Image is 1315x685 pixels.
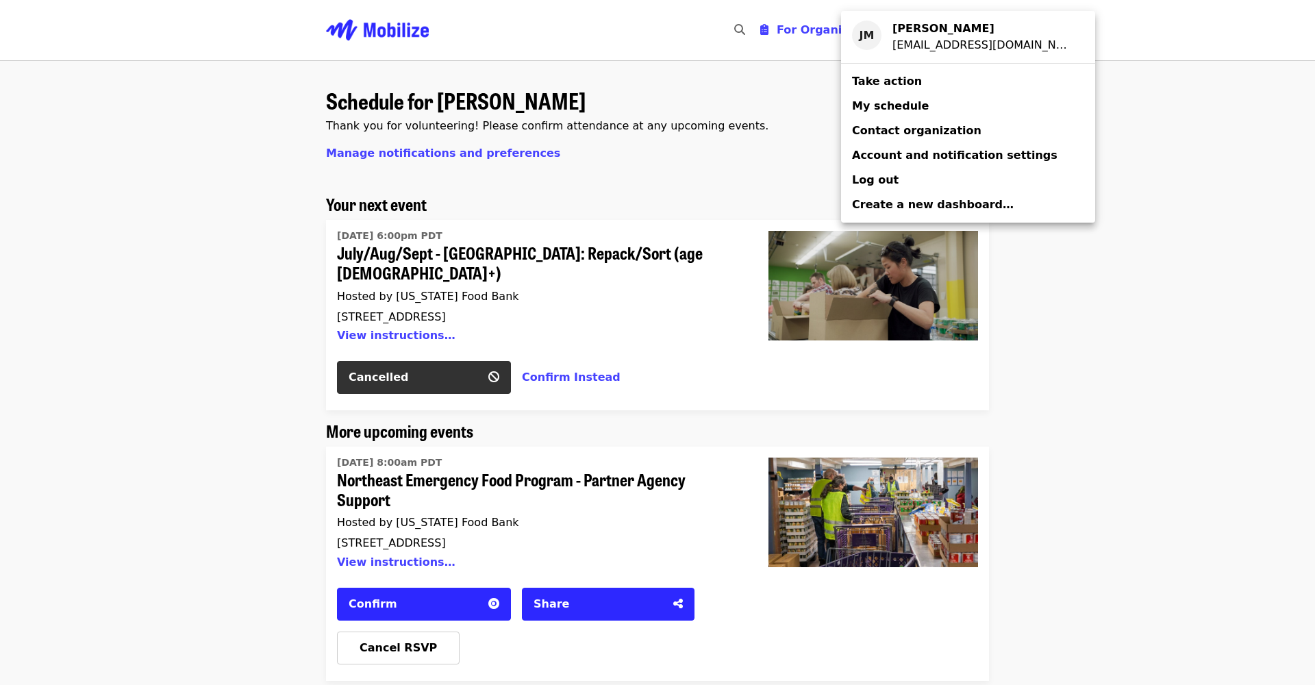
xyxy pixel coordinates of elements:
[841,168,1095,192] a: Log out
[892,22,994,35] strong: [PERSON_NAME]
[841,143,1095,168] a: Account and notification settings
[852,99,929,112] span: My schedule
[852,173,899,186] span: Log out
[841,16,1095,58] a: JM[PERSON_NAME][EMAIL_ADDRESS][DOMAIN_NAME]
[892,37,1073,53] div: jamesmaldonado68@gmail.com
[841,119,1095,143] a: Contact organization
[852,149,1057,162] span: Account and notification settings
[852,198,1014,211] span: Create a new dashboard…
[852,75,922,88] span: Take action
[841,69,1095,94] a: Take action
[841,192,1095,217] a: Create a new dashboard…
[841,94,1095,119] a: My schedule
[852,124,981,137] span: Contact organization
[892,21,1073,37] div: James Maldonado
[852,21,881,50] div: JM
